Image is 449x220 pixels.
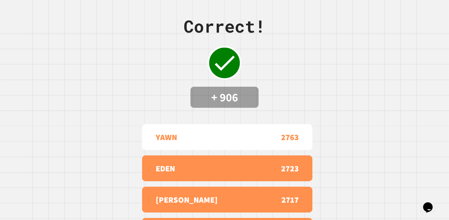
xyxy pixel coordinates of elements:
iframe: chat widget [420,193,442,213]
p: 2763 [281,131,299,143]
p: 2717 [281,193,299,206]
p: YAWN [156,131,177,143]
h4: + 906 [197,90,252,104]
p: EDEN [156,162,175,174]
p: 2723 [281,162,299,174]
div: Correct! [184,14,265,39]
p: [PERSON_NAME] [156,193,218,206]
